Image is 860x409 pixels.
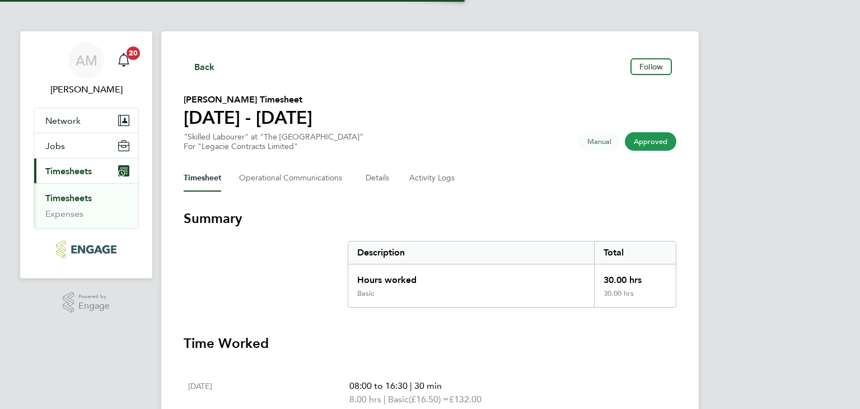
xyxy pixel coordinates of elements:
span: This timesheet was manually created. [578,132,620,151]
span: 8.00 hrs [349,394,381,405]
span: Follow [639,62,663,72]
span: Jobs [45,141,65,151]
button: Timesheet [184,165,221,192]
span: Powered by [78,292,110,301]
div: "Skilled Labourer" at "The [GEOGRAPHIC_DATA]" [184,132,363,151]
div: Basic [357,289,374,298]
button: Timesheets [34,159,138,183]
button: Jobs [34,133,138,158]
div: Description [348,241,594,264]
span: Network [45,115,81,126]
a: Powered byEngage [63,292,110,313]
span: | [410,380,412,391]
button: Activity Logs [409,165,456,192]
div: Timesheets [34,183,138,229]
span: 20 [127,47,140,60]
span: | [384,394,386,405]
nav: Main navigation [20,31,152,278]
div: [DATE] [188,379,349,406]
span: Back [194,61,215,74]
div: For "Legacie Contracts Limited" [184,142,363,151]
a: Timesheets [45,193,92,203]
button: Back [184,59,215,73]
div: Summary [348,241,676,308]
button: Follow [630,58,672,75]
button: Details [366,165,391,192]
div: Total [594,241,676,264]
a: Go to home page [34,240,139,258]
a: AM[PERSON_NAME] [34,43,139,96]
h3: Time Worked [184,334,676,352]
div: 30.00 hrs [594,264,676,289]
span: This timesheet has been approved. [625,132,676,151]
span: AM [76,53,97,68]
img: legacie-logo-retina.png [56,240,116,258]
h2: [PERSON_NAME] Timesheet [184,93,312,106]
div: Hours worked [348,264,594,289]
a: Expenses [45,208,83,219]
span: (£16.50) = [409,394,449,405]
span: £132.00 [449,394,482,405]
span: Basic [388,393,409,406]
div: 30.00 hrs [594,289,676,307]
button: Operational Communications [239,165,348,192]
h3: Summary [184,210,676,227]
span: Anthony McNicholas [34,83,139,96]
h1: [DATE] - [DATE] [184,106,312,129]
span: 08:00 to 16:30 [349,380,408,391]
button: Network [34,108,138,133]
span: Engage [78,301,110,311]
a: 20 [113,43,135,78]
span: Timesheets [45,166,92,176]
span: 30 min [414,380,442,391]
